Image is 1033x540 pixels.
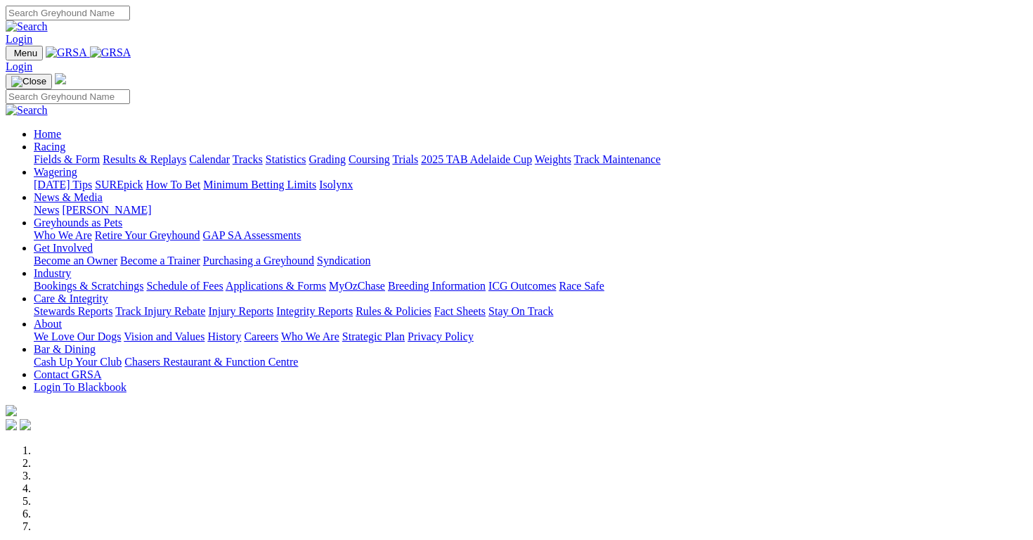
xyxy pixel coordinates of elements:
[6,104,48,117] img: Search
[20,419,31,430] img: twitter.svg
[34,255,117,266] a: Become an Owner
[34,255,1027,267] div: Get Involved
[34,217,122,229] a: Greyhounds as Pets
[34,128,61,140] a: Home
[55,73,66,84] img: logo-grsa-white.png
[34,153,100,165] a: Fields & Form
[34,280,143,292] a: Bookings & Scratchings
[6,46,43,60] button: Toggle navigation
[434,305,486,317] a: Fact Sheets
[146,179,201,191] a: How To Bet
[6,419,17,430] img: facebook.svg
[34,229,1027,242] div: Greyhounds as Pets
[408,330,474,342] a: Privacy Policy
[203,255,314,266] a: Purchasing a Greyhound
[14,48,37,58] span: Menu
[34,204,59,216] a: News
[34,141,65,153] a: Racing
[34,381,126,393] a: Login To Blackbook
[95,229,200,241] a: Retire Your Greyhound
[6,405,17,416] img: logo-grsa-white.png
[34,229,92,241] a: Who We Are
[309,153,346,165] a: Grading
[329,280,385,292] a: MyOzChase
[559,280,604,292] a: Race Safe
[46,46,87,59] img: GRSA
[34,267,71,279] a: Industry
[34,330,121,342] a: We Love Our Dogs
[34,330,1027,343] div: About
[535,153,571,165] a: Weights
[120,255,200,266] a: Become a Trainer
[95,179,143,191] a: SUREpick
[34,166,77,178] a: Wagering
[6,89,130,104] input: Search
[11,76,46,87] img: Close
[207,330,241,342] a: History
[34,179,1027,191] div: Wagering
[276,305,353,317] a: Integrity Reports
[90,46,131,59] img: GRSA
[226,280,326,292] a: Applications & Forms
[103,153,186,165] a: Results & Replays
[233,153,263,165] a: Tracks
[34,368,101,380] a: Contact GRSA
[124,330,204,342] a: Vision and Values
[34,305,112,317] a: Stewards Reports
[146,280,223,292] a: Schedule of Fees
[6,33,32,45] a: Login
[115,305,205,317] a: Track Injury Rebate
[6,60,32,72] a: Login
[34,356,122,368] a: Cash Up Your Club
[34,153,1027,166] div: Racing
[62,204,151,216] a: [PERSON_NAME]
[392,153,418,165] a: Trials
[34,191,103,203] a: News & Media
[124,356,298,368] a: Chasers Restaurant & Function Centre
[6,74,52,89] button: Toggle navigation
[208,305,273,317] a: Injury Reports
[203,179,316,191] a: Minimum Betting Limits
[34,179,92,191] a: [DATE] Tips
[34,305,1027,318] div: Care & Integrity
[34,242,93,254] a: Get Involved
[356,305,431,317] a: Rules & Policies
[34,318,62,330] a: About
[34,343,96,355] a: Bar & Dining
[34,356,1027,368] div: Bar & Dining
[244,330,278,342] a: Careers
[388,280,486,292] a: Breeding Information
[34,280,1027,292] div: Industry
[34,292,108,304] a: Care & Integrity
[319,179,353,191] a: Isolynx
[6,20,48,33] img: Search
[266,153,306,165] a: Statistics
[421,153,532,165] a: 2025 TAB Adelaide Cup
[203,229,301,241] a: GAP SA Assessments
[189,153,230,165] a: Calendar
[317,255,370,266] a: Syndication
[281,330,339,342] a: Who We Are
[488,305,553,317] a: Stay On Track
[342,330,405,342] a: Strategic Plan
[34,204,1027,217] div: News & Media
[6,6,130,20] input: Search
[574,153,661,165] a: Track Maintenance
[488,280,556,292] a: ICG Outcomes
[349,153,390,165] a: Coursing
